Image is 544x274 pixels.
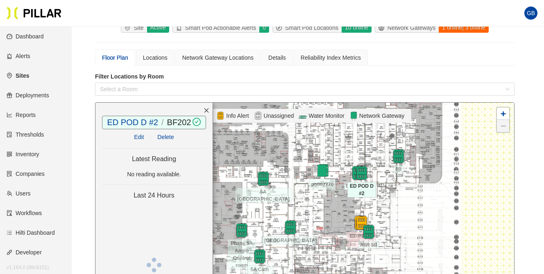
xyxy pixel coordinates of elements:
[227,239,256,270] span: Phase 5A Angio Control room
[7,33,44,40] a: dashboardDashboard
[308,164,337,169] div: pb002770
[262,236,319,245] span: [GEOGRAPHIC_DATA]
[438,23,488,33] div: 1 online | 3 offline
[234,223,249,238] img: pod-online.97050380.svg
[7,210,42,216] a: auditWorkflows
[346,232,374,240] span: ED POD A
[7,53,30,59] a: alertAlerts
[361,225,376,239] img: pod-online.97050380.svg
[315,164,330,179] img: gateway-online.42bf373e.svg
[497,120,509,132] a: Zoom out
[102,170,206,179] p: No reading available.
[191,118,201,126] span: check-circle
[7,131,44,138] a: exceptionThresholds
[301,53,361,62] div: Reliability Index Metrics
[134,134,144,140] a: Edit
[343,166,372,180] div: ED POD D
[379,25,388,31] span: global
[391,149,406,164] img: pod-online.97050380.svg
[341,23,372,33] div: 10 online
[259,23,269,33] div: 0
[102,191,206,200] h4: Last 24 Hours
[249,171,278,186] div: 5A [GEOGRAPHIC_DATA]
[176,25,185,31] span: alert
[354,225,383,239] div: AIIR 5B
[256,171,271,186] img: pod-online.97050380.svg
[245,249,274,264] div: 5A Cath Labs
[167,118,191,127] a: BF202
[102,53,128,62] div: Floor Plan
[95,72,515,81] label: Filter Locations by Room
[375,23,439,32] div: Network Gateways
[393,165,403,173] span: 6B
[273,23,342,32] div: Smart Pod Locations
[182,53,254,62] div: Network Gateway Locations
[252,249,267,264] img: pod-online.97050380.svg
[309,179,336,190] span: pb002770
[204,108,209,113] span: close
[527,7,535,20] span: GB
[171,23,271,33] a: alertSmart Pod Actionable Alerts0
[346,216,374,230] div: ED POD A
[501,108,506,119] span: +
[497,108,509,120] a: Zoom in
[173,23,260,32] div: Smart Pod Actionable Alerts
[7,72,29,79] a: environmentSites
[7,190,31,197] a: teamUsers
[161,118,164,127] span: /
[344,182,372,190] span: ED POD D
[121,23,147,32] div: Site
[307,111,346,120] span: Water Monitor
[254,111,262,121] img: Unassigned
[347,166,376,180] div: ED POD D #2
[262,111,296,120] span: Unassigned
[358,111,406,120] span: Network Gateway
[143,53,168,62] div: Locations
[216,111,224,121] img: Alert
[7,7,61,20] img: Pillar Technologies
[227,223,256,238] div: Phase 5A Angio Control room
[354,216,369,230] img: pod-info-alert.b4251df1.svg
[107,118,158,127] a: ED POD D #2
[299,111,307,121] img: Flow-Monitor
[235,188,292,203] span: 5A [GEOGRAPHIC_DATA]
[347,232,376,247] span: ED POD A #2
[347,216,376,230] div: ED POD A #2
[384,149,413,164] div: 6B
[283,220,298,235] img: pod-online.97050380.svg
[147,23,169,33] div: Active
[224,111,250,120] span: Info Alert
[358,241,380,249] span: AIIR 5B
[7,171,45,177] a: solutionCompanies
[157,133,174,141] span: Delete
[7,92,49,99] a: giftDeployments
[276,25,285,31] span: compass
[102,155,206,163] h4: Latest Reading
[7,249,42,256] a: apiDeveloper
[276,220,305,235] div: [GEOGRAPHIC_DATA]
[501,121,506,131] span: −
[347,182,376,198] span: ED POD D #2
[7,112,36,118] a: line-chartReports
[7,151,39,157] a: qrcodeInventory
[354,166,369,180] img: pod-online.97050380.svg
[349,111,358,121] img: Network Gateway
[7,229,55,236] a: barsHilti Dashboard
[125,25,134,31] span: environment
[268,53,286,62] div: Details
